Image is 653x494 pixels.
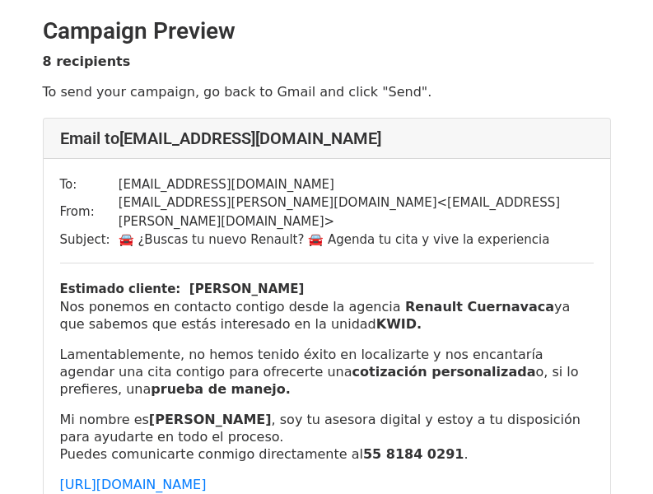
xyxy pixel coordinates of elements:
[60,411,594,463] p: Mi nombre es , soy tu asesora digital y estoy a tu disposición para ayudarte en todo el proceso. ...
[60,193,119,231] td: From:
[43,17,611,45] h2: Campaign Preview
[43,54,131,69] strong: 8 recipients
[119,175,594,194] td: [EMAIL_ADDRESS][DOMAIN_NAME]
[60,298,594,333] p: Nos ponemos en contacto contigo desde la agencia ya que sabemos que estás interesado en la unidad
[352,364,536,380] b: cotización personalizada
[571,415,653,494] iframe: Chat Widget
[43,83,611,100] p: To send your campaign, go back to Gmail and click "Send".
[119,193,594,231] td: [EMAIL_ADDRESS][PERSON_NAME][DOMAIN_NAME] < [EMAIL_ADDRESS][PERSON_NAME][DOMAIN_NAME] >
[60,477,207,492] a: [URL][DOMAIN_NAME]
[376,316,422,332] b: KWID.
[60,128,594,148] h4: Email to [EMAIL_ADDRESS][DOMAIN_NAME]
[60,346,594,398] p: Lamentablemente, no hemos tenido éxito en localizarte y nos encantaría agendar una cita contigo p...
[405,299,554,315] b: Renault Cuernavaca
[363,446,464,462] strong: 55 8184 0291
[60,231,119,249] td: Subject:
[60,282,305,296] b: Estimado cliente: [PERSON_NAME]
[60,175,119,194] td: To:
[151,381,291,397] b: prueba de manejo.
[119,231,594,249] td: 🚘 ¿Buscas tu nuevo Renault? 🚘 Agenda tu cita y vive la experiencia
[149,412,272,427] strong: [PERSON_NAME]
